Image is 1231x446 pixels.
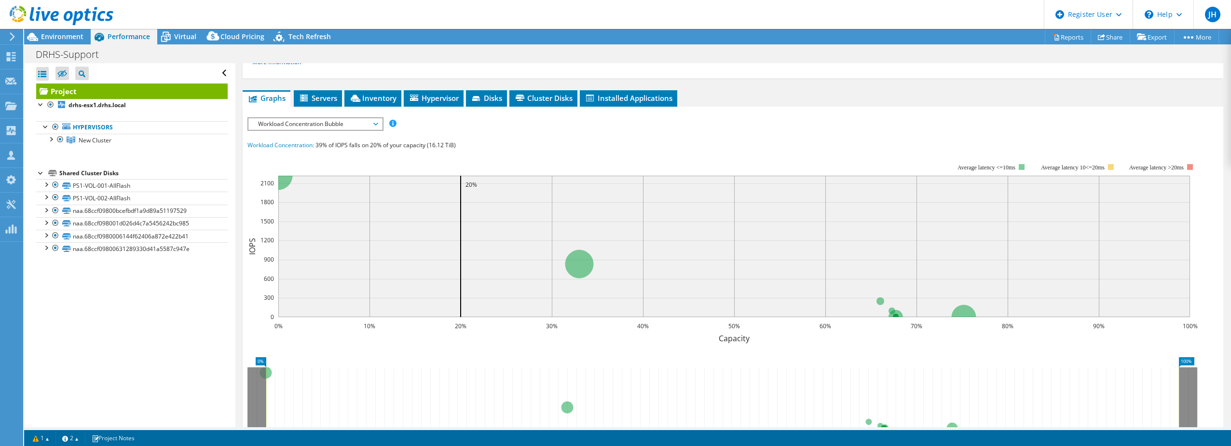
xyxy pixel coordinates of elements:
[68,101,126,109] b: drhs-esx1.drhs.local
[247,93,286,103] span: Graphs
[36,230,228,242] a: naa.68ccf0980006144f62406a872e422b41
[260,236,274,244] text: 1200
[299,93,337,103] span: Servers
[1174,29,1219,44] a: More
[465,181,477,189] text: 20%
[260,198,274,206] text: 1800
[252,58,309,66] a: More Information
[36,217,228,230] a: naa.68ccf098001d026d4c7a5456242bc985
[174,32,196,41] span: Virtual
[36,121,228,134] a: Hypervisors
[1145,10,1153,19] svg: \n
[637,322,649,330] text: 40%
[471,93,502,103] span: Disks
[79,136,111,144] span: New Cluster
[247,141,314,149] span: Workload Concentration:
[36,134,228,146] a: New Cluster
[253,118,377,130] span: Workload Concentration Bubble
[585,93,672,103] span: Installed Applications
[271,313,274,321] text: 0
[1205,7,1220,22] span: JH
[820,322,831,330] text: 60%
[1182,322,1197,330] text: 100%
[26,432,56,444] a: 1
[719,333,750,344] text: Capacity
[36,84,228,99] a: Project
[514,93,573,103] span: Cluster Disks
[315,141,456,149] span: 39% of IOPS falls on 20% of your capacity (16.12 TiB)
[1129,164,1184,171] text: Average latency >20ms
[55,432,85,444] a: 2
[260,217,274,225] text: 1500
[546,322,558,330] text: 30%
[247,238,258,255] text: IOPS
[36,99,228,111] a: drhs-esx1.drhs.local
[264,293,274,302] text: 300
[1045,29,1091,44] a: Reports
[1091,29,1130,44] a: Share
[1002,322,1013,330] text: 80%
[108,32,150,41] span: Performance
[260,179,274,187] text: 2100
[1041,164,1105,171] tspan: Average latency 10<=20ms
[36,179,228,192] a: PS1-VOL-001-AllFlash
[274,322,282,330] text: 0%
[36,205,228,217] a: naa.68ccf09800bcefbdf1a9d89a51197529
[220,32,264,41] span: Cloud Pricing
[264,275,274,283] text: 600
[41,32,83,41] span: Environment
[409,93,459,103] span: Hypervisor
[31,49,114,60] h1: DRHS-Support
[728,322,740,330] text: 50%
[85,432,141,444] a: Project Notes
[455,322,466,330] text: 20%
[911,322,922,330] text: 70%
[36,242,228,255] a: naa.68ccf09800631289330d41a5587c947e
[264,255,274,264] text: 900
[1130,29,1175,44] a: Export
[36,192,228,204] a: PS1-VOL-002-AllFlash
[288,32,331,41] span: Tech Refresh
[59,167,228,179] div: Shared Cluster Disks
[957,164,1015,171] tspan: Average latency <=10ms
[364,322,375,330] text: 10%
[349,93,397,103] span: Inventory
[1093,322,1105,330] text: 90%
